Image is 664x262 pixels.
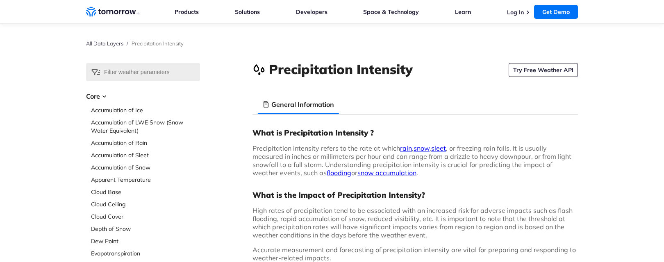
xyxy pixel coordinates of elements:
[235,8,260,16] a: Solutions
[363,8,419,16] a: Space & Technology
[455,8,471,16] a: Learn
[86,91,200,101] h3: Core
[252,190,578,200] h3: What is the Impact of Precipitation Intensity?
[86,6,139,18] a: Home link
[414,144,430,152] a: snow
[252,206,573,239] span: High rates of precipitation tend to be associated with an increased risk for adverse impacts such...
[91,176,200,184] a: Apparent Temperature
[327,169,351,177] a: flooding
[86,63,200,81] input: Filter weather parameters
[296,8,327,16] a: Developers
[91,200,200,208] a: Cloud Ceiling
[132,40,184,47] span: Precipitation Intensity
[91,163,200,172] a: Accumulation of Snow
[252,246,576,262] span: Accurate measurement and forecasting of precipitation intensity are vital for preparing and respo...
[127,40,128,47] span: /
[91,151,200,159] a: Accumulation of Sleet
[91,212,200,221] a: Cloud Cover
[91,118,200,135] a: Accumulation of LWE Snow (Snow Water Equivalent)
[252,128,578,138] h3: What is Precipitation Intensity ?
[91,225,200,233] a: Depth of Snow
[431,144,446,152] a: sleet
[400,144,412,152] a: rain
[269,60,413,78] h1: Precipitation Intensity
[252,144,571,177] span: Precipitation intensity refers to the rate at which , , , or freezing rain falls. It is usually m...
[509,63,578,77] a: Try Free Weather API
[175,8,199,16] a: Products
[534,5,578,19] a: Get Demo
[357,169,416,177] a: snow accumulation
[91,249,200,257] a: Evapotranspiration
[91,237,200,245] a: Dew Point
[86,40,123,47] a: All Data Layers
[257,95,339,114] li: General Information
[91,188,200,196] a: Cloud Base
[91,106,200,114] a: Accumulation of Ice
[91,139,200,147] a: Accumulation of Rain
[271,99,334,109] h3: General Information
[507,9,524,16] a: Log In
